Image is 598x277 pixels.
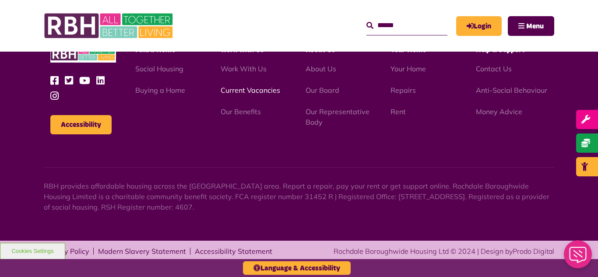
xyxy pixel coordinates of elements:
iframe: Netcall Web Assistant for live chat [559,238,598,277]
a: Accessibility Statement [195,248,272,255]
a: Modern Slavery Statement - open in a new tab [98,248,186,255]
a: Contact Us [476,64,512,73]
button: Language & Accessibility [243,261,351,275]
a: Money Advice [476,107,522,116]
img: RBH [44,9,175,43]
button: Navigation [508,16,554,36]
a: Rent [390,107,406,116]
a: Buying a Home [135,86,185,95]
a: Repairs [390,86,416,95]
div: Rochdale Boroughwide Housing Ltd © 2024 | Design by [334,246,554,256]
a: Our Benefits [221,107,261,116]
a: Work With Us [221,64,267,73]
a: Our Board [306,86,339,95]
a: Prodo Digital - open in a new tab [513,247,554,256]
a: MyRBH [456,16,502,36]
button: Accessibility [50,115,112,134]
span: Menu [526,23,544,30]
a: Current Vacancies [221,86,280,95]
input: Search [366,16,447,35]
a: Our Representative Body [306,107,369,126]
a: Privacy Policy [44,248,89,255]
p: RBH provides affordable housing across the [GEOGRAPHIC_DATA] area. Report a repair, pay your rent... [44,181,554,212]
a: About Us [306,64,336,73]
a: Social Housing - open in a new tab [135,64,183,73]
a: Anti-Social Behaviour [476,86,547,95]
a: Your Home [390,64,426,73]
img: RBH [50,46,116,63]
